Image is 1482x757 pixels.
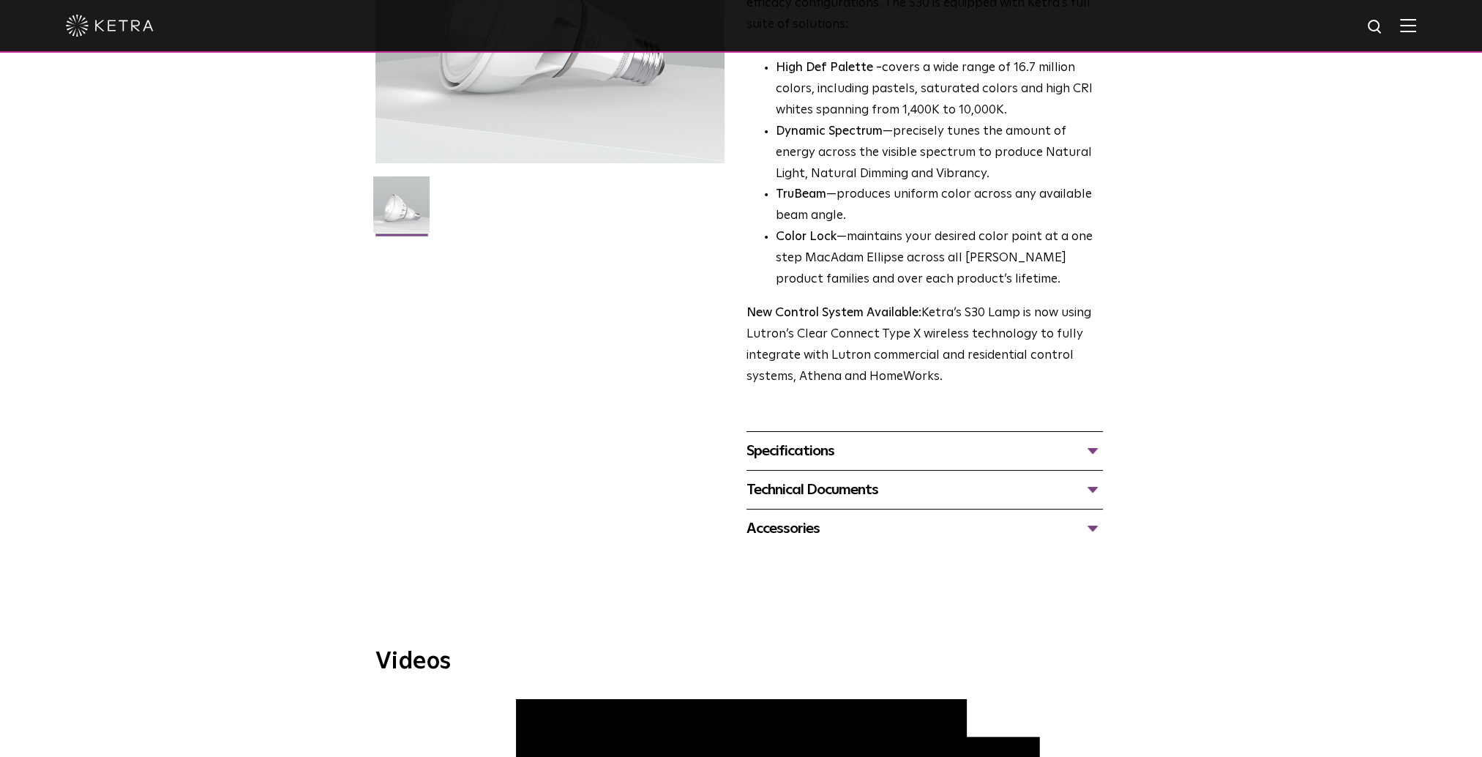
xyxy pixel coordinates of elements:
img: S30-Lamp-Edison-2021-Web-Square [373,176,430,244]
div: Technical Documents [746,478,1103,501]
strong: High Def Palette - [776,61,882,74]
li: —produces uniform color across any available beam angle. [776,184,1103,227]
strong: Dynamic Spectrum [776,125,883,138]
li: —precisely tunes the amount of energy across the visible spectrum to produce Natural Light, Natur... [776,122,1103,185]
li: —maintains your desired color point at a one step MacAdam Ellipse across all [PERSON_NAME] produc... [776,227,1103,291]
img: search icon [1366,18,1385,37]
strong: TruBeam [776,188,826,201]
div: Accessories [746,517,1103,540]
img: Hamburger%20Nav.svg [1400,18,1416,32]
img: ketra-logo-2019-white [66,15,154,37]
strong: Color Lock [776,231,837,243]
strong: New Control System Available: [746,307,921,319]
p: covers a wide range of 16.7 million colors, including pastels, saturated colors and high CRI whit... [776,58,1103,122]
h3: Videos [375,650,1107,674]
div: Specifications [746,439,1103,463]
p: Ketra’s S30 Lamp is now using Lutron’s Clear Connect Type X wireless technology to fully integrat... [746,303,1103,388]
